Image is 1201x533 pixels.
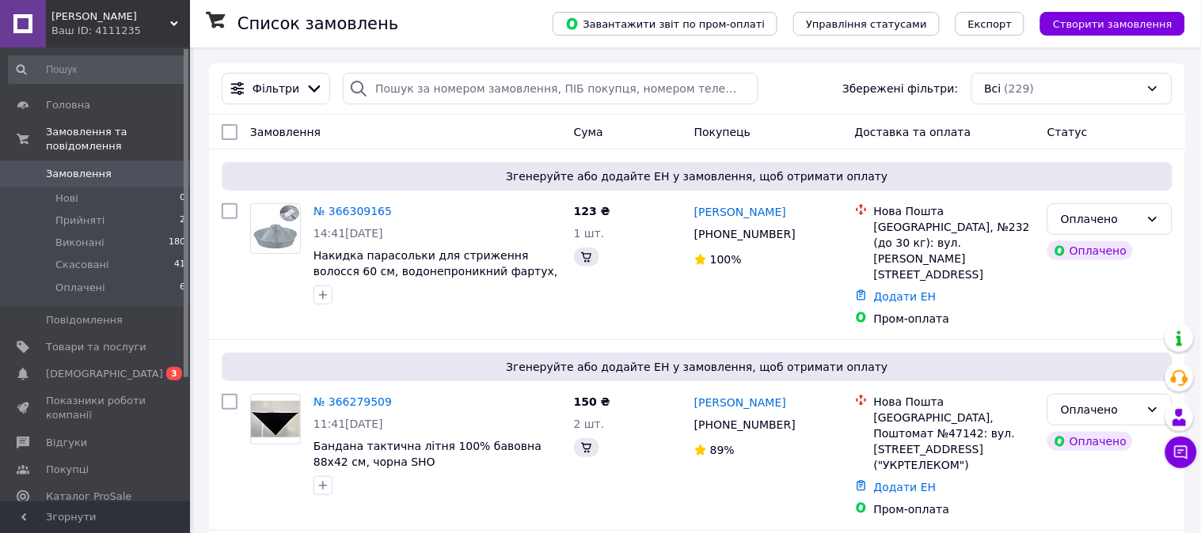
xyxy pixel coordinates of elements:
[46,167,112,181] span: Замовлення
[55,258,109,272] span: Скасовані
[228,168,1166,184] span: Згенеруйте або додайте ЕН у замовлення, щоб отримати оплату
[314,440,542,468] a: Бандана тактична літня 100% бавовна 88х42 см, чорна SHO
[238,14,398,33] h1: Список замовлень
[314,227,383,240] span: 14:41[DATE]
[343,73,758,104] input: Пошук за номером замовлення, ПІБ покупця, номером телефону, Email, номером накладної
[553,12,777,36] button: Завантажити звіт по пром-оплаті
[874,290,937,303] a: Додати ЕН
[55,191,78,206] span: Нові
[565,17,765,31] span: Завантажити звіт по пром-оплаті
[694,126,751,138] span: Покупець
[314,418,383,430] span: 11:41[DATE]
[46,125,190,153] span: Замовлення та повідомлення
[180,281,185,295] span: 6
[180,214,185,228] span: 2
[968,18,1013,30] span: Експорт
[46,436,87,450] span: Відгуки
[51,9,170,24] span: ШО КУПИВ
[1005,82,1035,95] span: (229)
[1040,12,1185,36] button: Створити замовлення
[1061,210,1140,228] div: Оплачено
[166,367,182,380] span: 3
[874,311,1035,327] div: Пром-оплата
[251,401,300,438] img: Фото товару
[874,410,1035,473] div: [GEOGRAPHIC_DATA], Поштомат №47142: вул. [STREET_ADDRESS] ("УКРТЕЛЕКОМ")
[314,205,392,217] a: № 366309165
[694,395,786,410] a: [PERSON_NAME]
[46,463,89,477] span: Покупці
[51,24,190,38] div: Ваш ID: 4111235
[314,395,392,408] a: № 366279509
[8,55,187,84] input: Пошук
[251,204,300,253] img: Фото товару
[1053,18,1172,30] span: Створити замовлення
[55,214,105,228] span: Прийняті
[574,395,610,408] span: 150 ₴
[855,126,971,138] span: Доставка та оплата
[55,236,105,250] span: Виконані
[46,98,90,112] span: Головна
[228,359,1166,375] span: Згенеруйте або додайте ЕН у замовлення, щоб отримати оплату
[985,81,1001,96] span: Всі
[874,203,1035,219] div: Нова Пошта
[250,394,301,444] a: Фото товару
[46,490,131,504] span: Каталог ProSale
[956,12,1025,36] button: Експорт
[694,204,786,220] a: [PERSON_NAME]
[710,444,735,456] span: 89%
[710,253,742,266] span: 100%
[55,281,105,295] span: Оплачені
[169,236,185,250] span: 180
[250,126,321,138] span: Замовлення
[874,394,1035,410] div: Нова Пошта
[691,223,799,245] div: [PHONE_NUMBER]
[842,81,958,96] span: Збережені фільтри:
[806,18,927,30] span: Управління статусами
[46,340,146,354] span: Товари та послуги
[1061,401,1140,418] div: Оплачено
[180,191,185,206] span: 0
[1165,437,1197,468] button: Чат з покупцем
[46,394,146,422] span: Показники роботи компанії
[574,205,610,217] span: 123 ₴
[574,227,605,240] span: 1 шт.
[691,414,799,436] div: [PHONE_NUMBER]
[1047,126,1088,138] span: Статус
[574,418,605,430] span: 2 шт.
[1024,17,1185,29] a: Створити замовлення
[253,81,299,96] span: Фільтри
[174,258,185,272] span: 41
[46,313,123,327] span: Повідомлення
[1047,432,1133,451] div: Оплачено
[574,126,603,138] span: Cума
[793,12,940,36] button: Управління статусами
[250,203,301,254] a: Фото товару
[874,481,937,493] a: Додати ЕН
[314,249,558,293] a: Накидка парасольки для стриження волосся 60 см, водонепроникний фартух, складаний SHO
[1047,241,1133,260] div: Оплачено
[874,501,1035,517] div: Пром-оплата
[46,367,163,381] span: [DEMOGRAPHIC_DATA]
[874,219,1035,282] div: [GEOGRAPHIC_DATA], №232 (до 30 кг): вул. [PERSON_NAME][STREET_ADDRESS]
